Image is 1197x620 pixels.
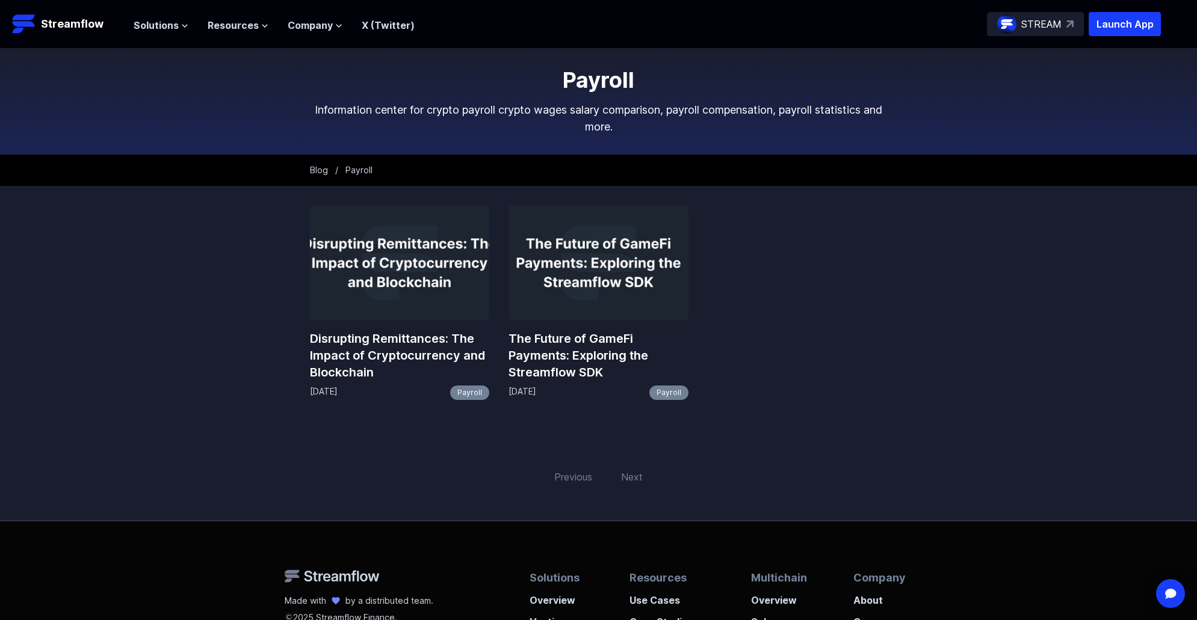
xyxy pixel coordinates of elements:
a: About [853,586,912,607]
h1: Payroll [310,68,888,92]
button: Resources [208,18,268,32]
span: Payroll [345,165,373,175]
a: Payroll [649,385,688,400]
a: STREAM [987,12,1084,36]
img: top-right-arrow.svg [1066,20,1074,28]
button: Launch App [1089,12,1161,36]
span: Resources [208,18,259,32]
span: Next [614,462,650,491]
span: Solutions [134,18,179,32]
a: Use Cases [629,586,704,607]
a: Overview [751,586,807,607]
p: Made with [285,595,326,607]
a: Streamflow [12,12,122,36]
img: Streamflow Logo [12,12,36,36]
div: Open Intercom Messenger [1156,579,1185,608]
a: Disrupting Remittances: The Impact of Cryptocurrency and Blockchain [310,330,490,381]
button: Company [288,18,342,32]
p: [DATE] [310,385,338,400]
p: Streamflow [41,16,104,32]
a: The Future of GameFi Payments: Exploring the Streamflow SDK [509,330,688,381]
img: The Future of GameFi Payments: Exploring the Streamflow SDK [509,205,688,321]
p: [DATE] [509,385,536,400]
p: Solutions [530,569,583,586]
a: Overview [530,586,583,607]
span: / [335,165,338,175]
p: Resources [629,569,704,586]
span: Company [288,18,333,32]
img: streamflow-logo-circle.png [997,14,1016,34]
p: Information center for crypto payroll crypto wages salary comparison, payroll compensation, payro... [310,102,888,135]
p: STREAM [1021,17,1062,31]
span: Previous [547,462,599,491]
p: by a distributed team. [345,595,433,607]
a: Payroll [450,385,489,400]
img: Streamflow Logo [285,569,380,583]
a: X (Twitter) [362,19,415,31]
a: Blog [310,165,328,175]
p: Multichain [751,569,807,586]
button: Solutions [134,18,188,32]
img: Disrupting Remittances: The Impact of Cryptocurrency and Blockchain [310,205,490,321]
p: Company [853,569,912,586]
